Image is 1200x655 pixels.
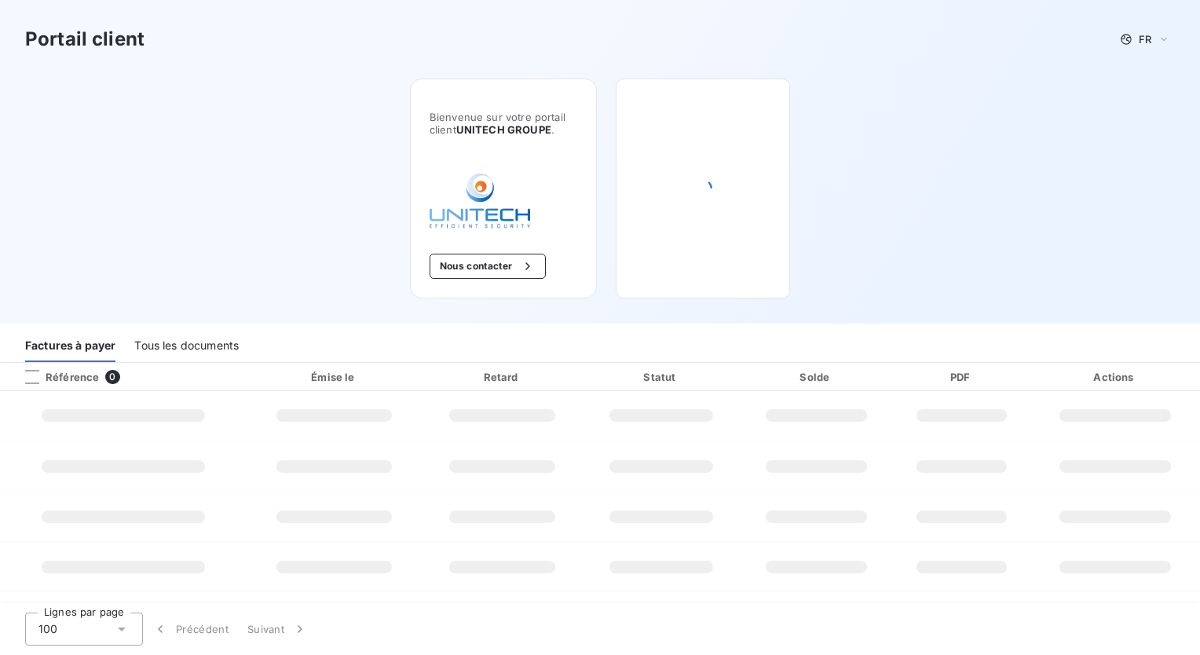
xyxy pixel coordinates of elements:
span: UNITECH GROUPE [456,123,551,136]
h3: Portail client [25,25,145,53]
button: Suivant [238,613,317,646]
span: 0 [105,370,119,384]
button: Précédent [143,613,238,646]
div: Statut [586,369,737,385]
span: FR [1139,33,1151,46]
div: Factures à payer [25,329,115,362]
div: Tous les documents [134,329,239,362]
span: Bienvenue sur votre portail client . [430,111,577,136]
div: Émise le [250,369,419,385]
div: PDF [896,369,1027,385]
img: Company logo [430,174,530,229]
span: 100 [38,621,57,637]
div: Actions [1034,369,1197,385]
div: Référence [13,370,99,384]
div: Retard [425,369,580,385]
div: Solde [743,369,890,385]
button: Nous contacter [430,254,546,279]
